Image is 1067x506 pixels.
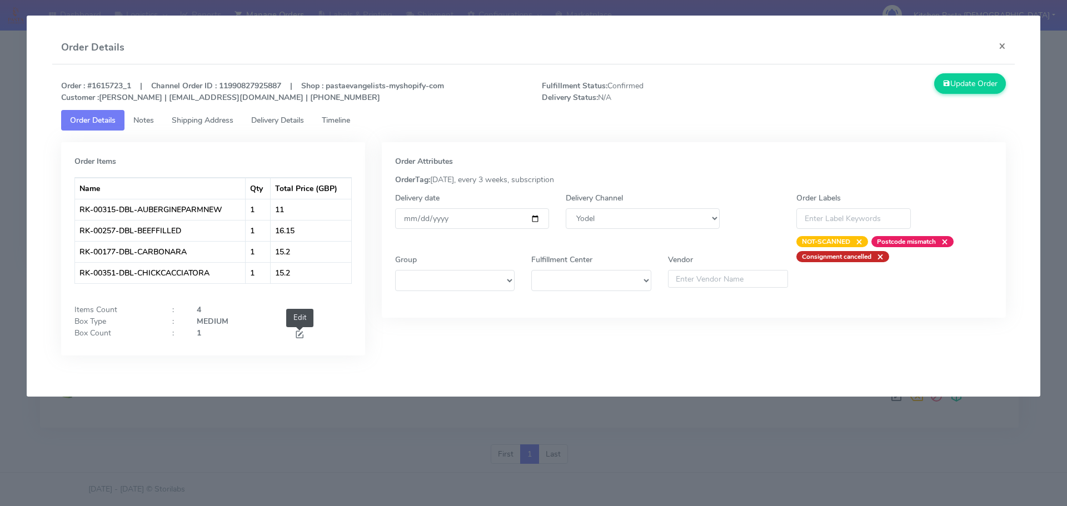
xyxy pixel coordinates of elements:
label: Delivery Channel [566,192,623,204]
strong: Fulfillment Status: [542,81,607,91]
div: [DATE], every 3 weeks, subscription [387,174,1001,186]
td: 15.2 [271,262,351,283]
span: Delivery Details [251,115,304,126]
td: 15.2 [271,241,351,262]
td: 1 [246,241,271,262]
span: Shipping Address [172,115,233,126]
span: × [936,236,948,247]
input: Enter Label Keywords [796,208,911,229]
td: RK-00177-DBL-CARBONARA [75,241,246,262]
label: Fulfillment Center [531,254,592,265]
h4: Order Details [61,40,124,55]
td: RK-00257-DBL-BEEFFILLED [75,220,246,241]
td: RK-00351-DBL-CHICKCACCIATORA [75,262,246,283]
button: Close [990,31,1015,61]
ul: Tabs [61,110,1006,131]
strong: Consignment cancelled [802,252,871,261]
div: : [164,327,188,342]
td: 16.15 [271,220,351,241]
div: Box Count [66,327,164,342]
span: Notes [133,115,154,126]
strong: 1 [197,328,201,338]
div: : [164,315,188,327]
span: × [850,236,862,247]
td: 1 [246,262,271,283]
strong: Customer : [61,92,99,103]
div: Box Type [66,315,164,327]
th: Name [75,178,246,199]
div: Items Count [66,304,164,315]
td: 1 [246,220,271,241]
strong: Order : #1615723_1 | Channel Order ID : 11990827925887 | Shop : pastaevangelists-myshopify-com [P... [61,81,444,103]
label: Group [395,254,417,265]
span: Timeline [322,115,350,126]
input: Enter Vendor Name [668,270,788,288]
label: Delivery date [395,192,440,204]
th: Qty [246,178,271,199]
strong: 4 [197,304,201,315]
span: Order Details [70,115,116,126]
div: : [164,304,188,315]
td: 1 [246,199,271,220]
span: Confirmed N/A [533,80,774,103]
strong: Postcode mismatch [877,237,936,246]
label: Order Labels [796,192,841,204]
strong: OrderTag: [395,174,430,185]
strong: Order Attributes [395,156,453,167]
td: 11 [271,199,351,220]
td: RK-00315-DBL-AUBERGINEPARMNEW [75,199,246,220]
strong: Delivery Status: [542,92,598,103]
strong: MEDIUM [197,316,228,327]
strong: Order Items [74,156,116,167]
label: Vendor [668,254,693,265]
span: × [871,251,884,262]
strong: NOT-SCANNED [802,237,850,246]
th: Total Price (GBP) [271,178,351,199]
